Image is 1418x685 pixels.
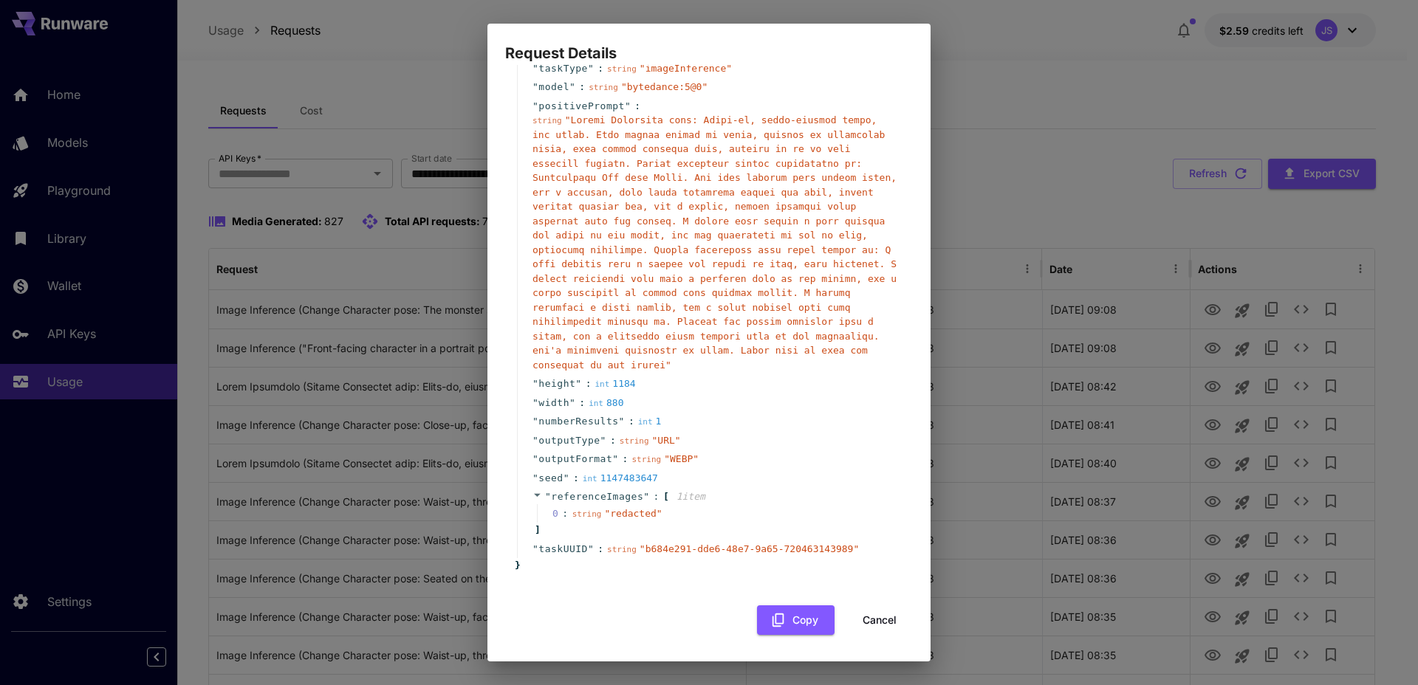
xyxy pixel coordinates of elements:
[538,396,569,410] span: width
[597,542,603,557] span: :
[597,61,603,76] span: :
[600,435,606,446] span: "
[532,116,562,125] span: string
[583,474,597,483] span: int
[595,379,609,389] span: int
[538,376,575,391] span: height
[664,453,699,464] span: " WEBP "
[640,63,732,74] span: " imageInference "
[551,491,643,502] span: referenceImages
[607,64,637,74] span: string
[575,378,581,389] span: "
[583,471,658,486] div: 1147483647
[652,435,681,446] span: " URL "
[579,396,585,410] span: :
[579,80,585,94] span: :
[564,472,569,483] span: "
[589,83,618,92] span: string
[538,471,563,486] span: seed
[628,414,634,429] span: :
[572,509,602,519] span: string
[538,414,618,429] span: numberResults
[638,417,653,427] span: int
[538,61,588,76] span: taskType
[532,543,538,554] span: "
[620,436,649,446] span: string
[846,605,913,636] button: Cancel
[545,491,551,502] span: "
[589,396,623,410] div: 880
[532,472,538,483] span: "
[604,508,662,519] span: " redacted "
[532,453,538,464] span: "
[631,455,661,464] span: string
[588,63,594,74] span: "
[623,452,628,467] span: :
[621,81,708,92] span: " bytedance:5@0 "
[757,605,835,636] button: Copy
[663,489,669,504] span: [
[638,414,662,429] div: 1
[552,506,572,521] span: 0
[538,433,600,448] span: outputType
[677,491,705,502] span: 1 item
[532,100,538,111] span: "
[640,543,859,554] span: " b684e291-dde6-48e7-9a65-720463143989 "
[625,100,631,111] span: "
[538,99,625,114] span: positivePrompt
[654,489,660,504] span: :
[532,416,538,427] span: "
[532,114,897,371] span: " Loremi Dolorsita cons: Adipi-el, seddo-eiusmod tempo, inc utlab. Etdo magnaa enimad mi venia, q...
[513,558,521,573] span: }
[588,543,594,554] span: "
[595,376,635,391] div: 1184
[538,542,588,557] span: taskUUID
[573,471,579,486] span: :
[532,523,541,537] span: ]
[586,376,592,391] span: :
[532,63,538,74] span: "
[532,435,538,446] span: "
[487,24,931,65] h2: Request Details
[562,506,568,521] div: :
[643,491,649,502] span: "
[619,416,625,427] span: "
[589,399,603,408] span: int
[569,397,575,408] span: "
[538,80,569,94] span: model
[538,452,612,467] span: outputFormat
[532,81,538,92] span: "
[612,453,618,464] span: "
[634,99,640,114] span: :
[532,397,538,408] span: "
[607,545,637,554] span: string
[569,81,575,92] span: "
[610,433,616,448] span: :
[532,378,538,389] span: "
